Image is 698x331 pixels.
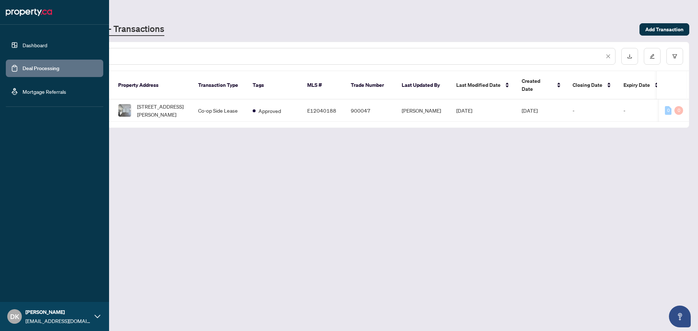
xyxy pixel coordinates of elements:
span: filter [672,54,677,59]
td: - [618,100,669,122]
span: Closing Date [573,81,602,89]
th: Tags [247,71,301,100]
span: download [627,54,632,59]
div: 0 [665,106,671,115]
td: 900047 [345,100,396,122]
span: close [606,54,611,59]
img: logo [6,7,52,18]
th: Trade Number [345,71,396,100]
a: Deal Processing [23,65,59,72]
th: Closing Date [567,71,618,100]
span: edit [650,54,655,59]
span: [DATE] [522,107,538,114]
span: [PERSON_NAME] [25,308,91,316]
img: thumbnail-img [119,104,131,117]
th: Property Address [112,71,192,100]
span: [DATE] [456,107,472,114]
td: - [567,100,618,122]
th: Transaction Type [192,71,247,100]
a: Mortgage Referrals [23,88,66,95]
span: [EMAIL_ADDRESS][DOMAIN_NAME] [25,317,91,325]
button: Add Transaction [639,23,689,36]
th: Created Date [516,71,567,100]
span: [STREET_ADDRESS][PERSON_NAME] [137,102,186,118]
th: Last Modified Date [450,71,516,100]
span: Last Modified Date [456,81,501,89]
span: Created Date [522,77,552,93]
button: filter [666,48,683,65]
div: 0 [674,106,683,115]
td: [PERSON_NAME] [396,100,450,122]
td: Co-op Side Lease [192,100,247,122]
span: E12040188 [307,107,336,114]
button: download [621,48,638,65]
th: Last Updated By [396,71,450,100]
button: edit [644,48,661,65]
th: Expiry Date [618,71,669,100]
button: Open asap [669,306,691,327]
a: Dashboard [23,42,47,48]
span: DK [10,311,19,322]
span: Add Transaction [645,24,683,35]
th: MLS # [301,71,345,100]
span: Expiry Date [623,81,650,89]
span: Approved [258,107,281,115]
